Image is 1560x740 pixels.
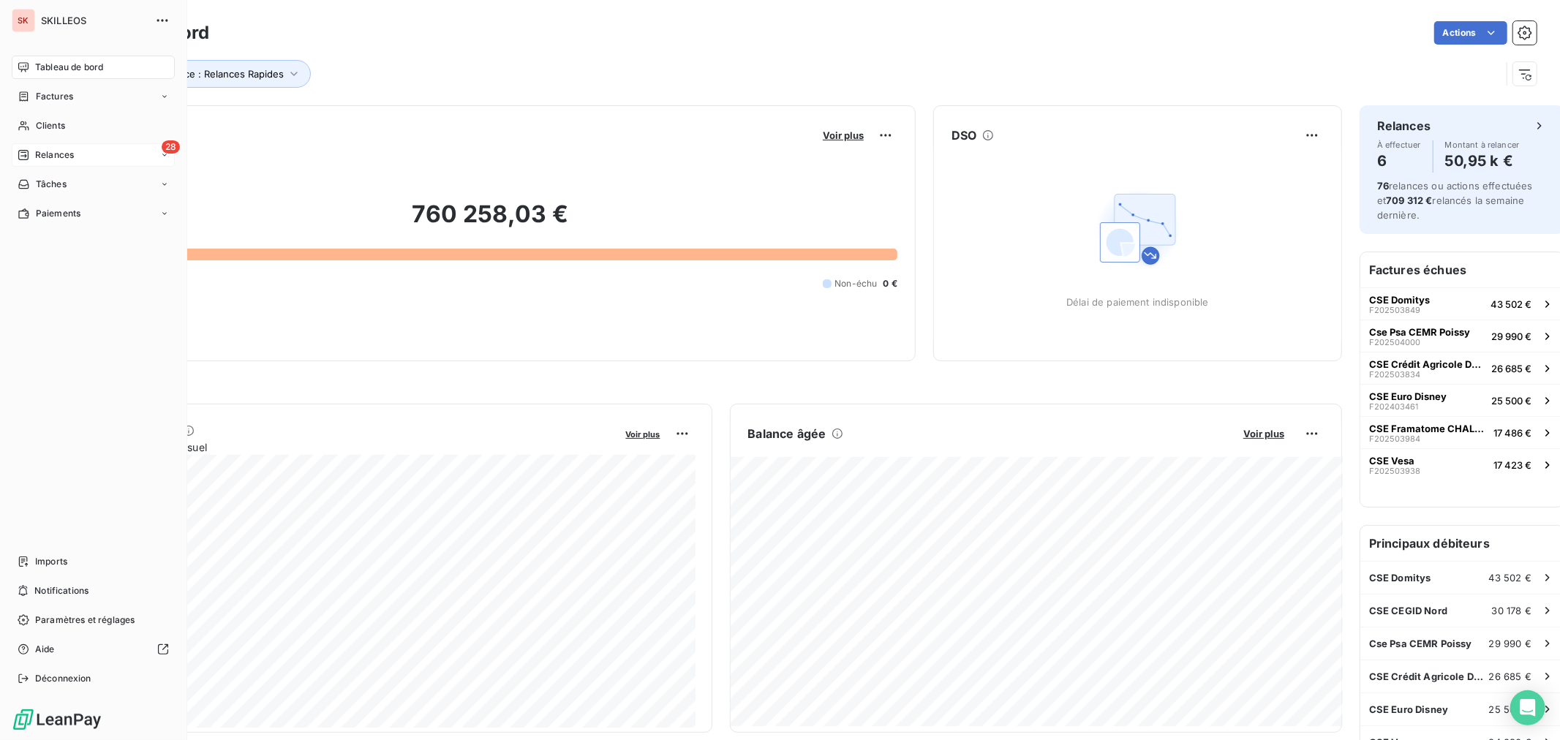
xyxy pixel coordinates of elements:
span: Notifications [34,584,88,597]
span: 43 502 € [1491,298,1531,310]
span: 17 423 € [1493,459,1531,471]
span: CSE CEGID Nord [1369,605,1447,616]
span: Clients [36,119,65,132]
span: Cse Psa CEMR Poissy [1369,326,1470,338]
span: Imports [35,555,67,568]
span: CSE Euro Disney [1369,390,1447,402]
span: Paiements [36,207,80,220]
span: Tâches [36,178,67,191]
span: F202503938 [1369,467,1420,475]
span: 26 685 € [1491,363,1531,374]
span: Tableau de bord [35,61,103,74]
span: 709 312 € [1386,195,1432,206]
img: Logo LeanPay [12,708,102,731]
h6: Relances [1377,117,1431,135]
h6: DSO [952,127,976,144]
span: Aide [35,643,55,656]
span: 17 486 € [1493,427,1531,439]
button: Voir plus [622,427,665,440]
span: 0 € [883,277,897,290]
a: Aide [12,638,175,661]
span: CSE Domitys [1369,572,1431,584]
span: Montant à relancer [1445,140,1520,149]
span: F202504000 [1369,338,1420,347]
span: Non-échu [834,277,877,290]
span: F202503984 [1369,434,1420,443]
span: Voir plus [1243,428,1284,439]
span: Paramètres et réglages [35,613,135,627]
span: Délai de paiement indisponible [1066,296,1209,308]
span: 29 990 € [1491,331,1531,342]
span: 29 990 € [1489,638,1531,649]
button: Plan de relance : Relances Rapides [104,60,311,88]
span: 30 178 € [1492,605,1531,616]
span: Déconnexion [35,672,91,685]
span: CSE Crédit Agricole Des Savoie [1369,671,1489,682]
button: Actions [1434,21,1507,45]
div: Open Intercom Messenger [1510,690,1545,725]
span: Voir plus [823,129,864,141]
span: Plan de relance : Relances Rapides [125,68,284,80]
button: Voir plus [818,129,868,142]
img: Empty state [1091,182,1185,276]
span: 25 500 € [1489,703,1531,715]
h2: 760 258,03 € [83,200,897,243]
span: CSE Crédit Agricole Des Savoie [1369,358,1485,370]
span: CSE Euro Disney [1369,703,1448,715]
span: Relances [35,148,74,162]
span: CSE Vesa [1369,455,1414,467]
span: 76 [1377,180,1389,192]
h4: 6 [1377,149,1421,173]
span: 28 [162,140,180,154]
span: 43 502 € [1489,572,1531,584]
span: SKILLEOS [41,15,146,26]
button: Voir plus [1239,427,1289,440]
span: À effectuer [1377,140,1421,149]
span: F202503849 [1369,306,1420,314]
div: SK [12,9,35,32]
h6: Balance âgée [748,425,826,442]
h4: 50,95 k € [1445,149,1520,173]
span: F202503834 [1369,370,1420,379]
span: Cse Psa CEMR Poissy [1369,638,1472,649]
span: CSE Framatome CHALON-SULLY [1369,423,1488,434]
span: relances ou actions effectuées et relancés la semaine dernière. [1377,180,1533,221]
span: Voir plus [626,429,660,439]
span: 26 685 € [1489,671,1531,682]
span: F202403461 [1369,402,1418,411]
span: 25 500 € [1491,395,1531,407]
span: Chiffre d'affaires mensuel [83,439,616,455]
span: Factures [36,90,73,103]
span: CSE Domitys [1369,294,1430,306]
